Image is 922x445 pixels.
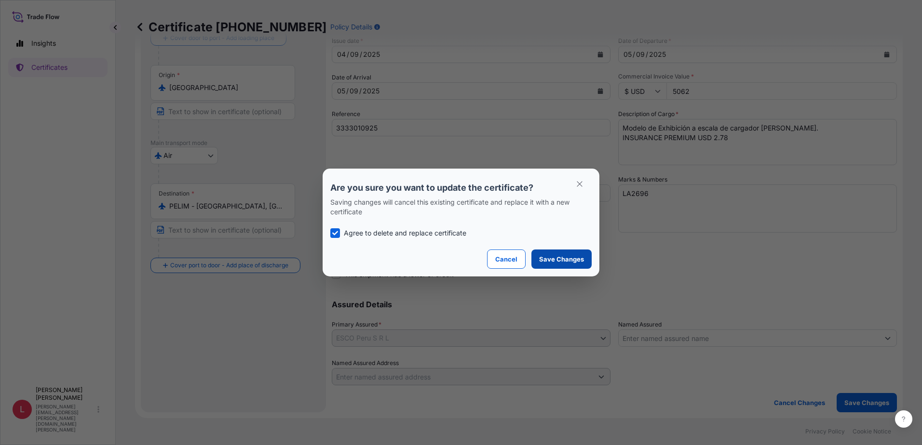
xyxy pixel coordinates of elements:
[487,249,526,269] button: Cancel
[495,254,517,264] p: Cancel
[531,249,592,269] button: Save Changes
[330,197,592,217] p: Saving changes will cancel this existing certificate and replace it with a new certificate
[539,254,584,264] p: Save Changes
[344,228,466,238] p: Agree to delete and replace certificate
[330,182,592,194] p: Are you sure you want to update the certificate?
